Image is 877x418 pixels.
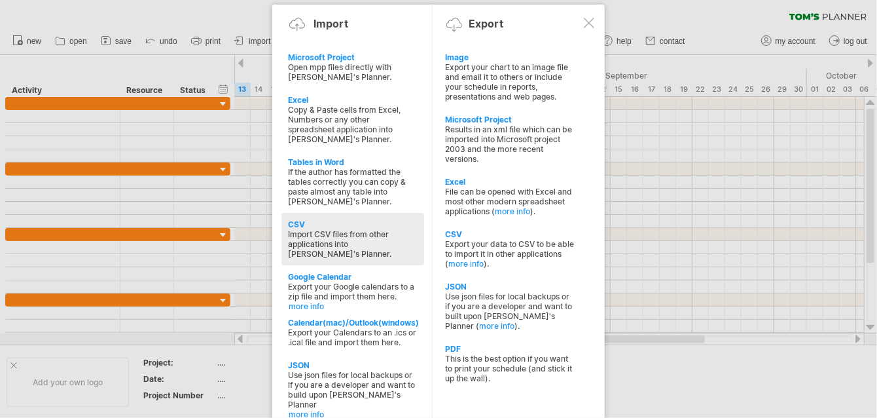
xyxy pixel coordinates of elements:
div: Excel [288,95,418,105]
div: Image [446,52,575,62]
div: Use json files for local backups or if you are a developer and want to built upon [PERSON_NAME]'s... [446,292,575,331]
div: Import [313,17,348,30]
div: Tables in Word [288,157,418,167]
div: If the author has formatted the tables correctly you can copy & paste almost any table into [PERS... [288,167,418,206]
div: This is the best option if you want to print your schedule (and stick it up the wall). [446,354,575,383]
div: CSV [446,229,575,239]
div: Export your data to CSV to be able to import it in other applications ( ). [446,239,575,269]
a: more info [495,206,531,216]
div: Export [469,17,503,30]
div: Results in an xml file which can be imported into Microsoft project 2003 and the more recent vers... [446,124,575,164]
div: Export your chart to an image file and email it to others or include your schedule in reports, pr... [446,62,575,102]
a: more info [449,259,484,269]
div: JSON [446,282,575,292]
div: File can be opened with Excel and most other modern spreadsheet applications ( ). [446,187,575,216]
div: PDF [446,344,575,354]
a: more info [289,301,418,311]
a: more info [480,321,515,331]
div: Copy & Paste cells from Excel, Numbers or any other spreadsheet application into [PERSON_NAME]'s ... [288,105,418,144]
div: Excel [446,177,575,187]
div: Microsoft Project [446,115,575,124]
